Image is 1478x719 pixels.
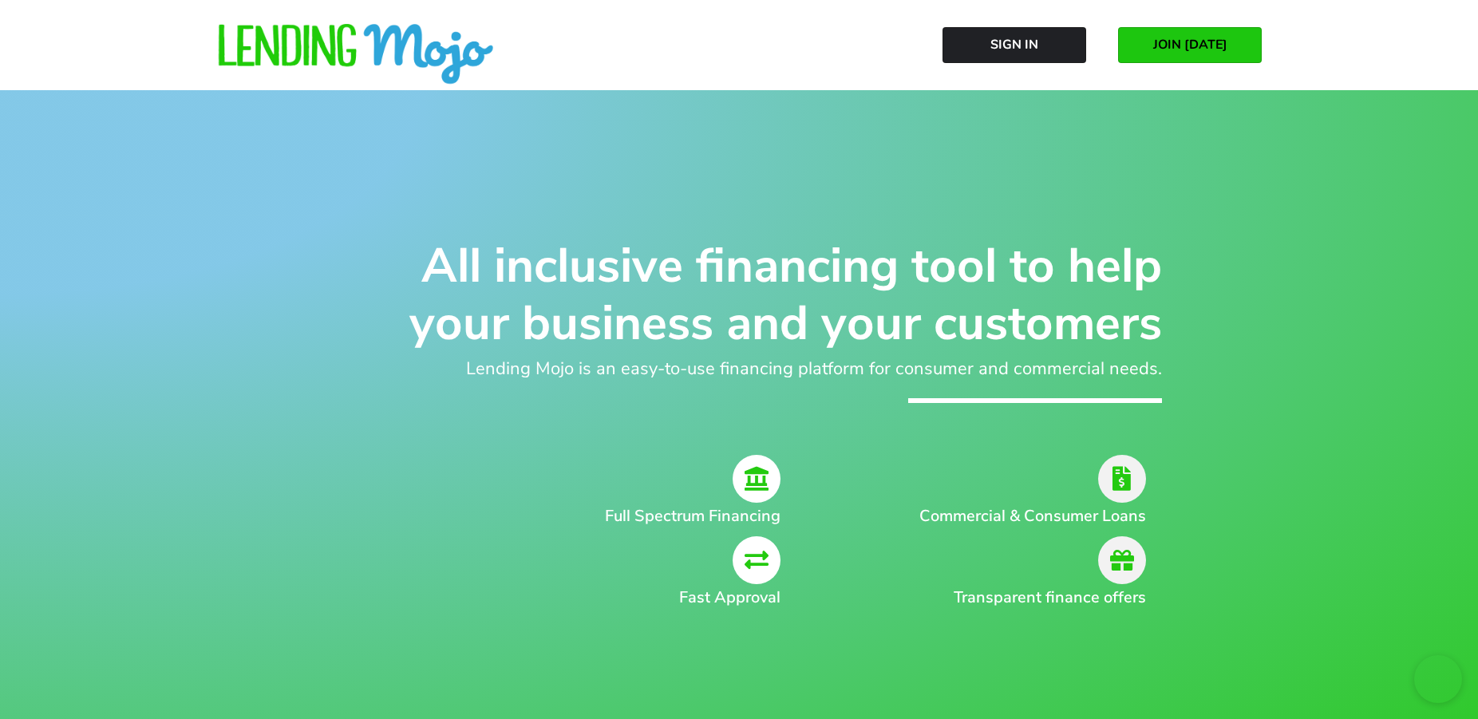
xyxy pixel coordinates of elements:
img: lm-horizontal-logo [216,24,496,86]
a: Sign In [943,27,1086,63]
h2: Lending Mojo is an easy-to-use financing platform for consumer and commercial needs. [316,356,1162,382]
h2: Transparent finance offers [892,586,1146,610]
h2: Full Spectrum Financing [388,504,780,528]
a: JOIN [DATE] [1118,27,1262,63]
span: Sign In [990,38,1038,52]
h1: All inclusive financing tool to help your business and your customers [316,237,1162,352]
span: JOIN [DATE] [1153,38,1227,52]
h2: Fast Approval [388,586,780,610]
h2: Commercial & Consumer Loans [892,504,1146,528]
iframe: chat widget [1414,655,1462,703]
